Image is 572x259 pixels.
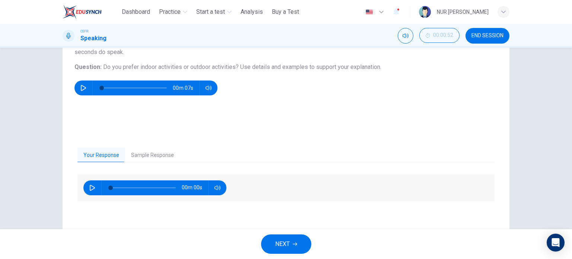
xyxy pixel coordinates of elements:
span: Start a test [196,7,225,16]
button: END SESSION [465,28,509,44]
span: Use details and examples to support your explanation. [240,63,381,70]
button: Buy a Test [269,5,302,19]
span: 00m 00s [182,180,208,195]
span: 00m 07s [173,80,199,95]
span: END SESSION [471,33,503,39]
button: NEXT [261,234,311,254]
span: Practice [159,7,181,16]
div: Hide [419,28,460,44]
div: NUR [PERSON_NAME] [437,7,489,16]
button: Dashboard [119,5,153,19]
button: Your Response [77,148,125,163]
div: basic tabs example [77,148,495,163]
img: Profile picture [419,6,431,18]
span: NEXT [275,239,290,249]
div: Mute [398,28,413,44]
a: ELTC logo [63,4,119,19]
button: Analysis [238,5,266,19]
span: CEFR [80,29,88,34]
span: Buy a Test [272,7,299,16]
div: Open Intercom Messenger [547,234,565,252]
span: Dashboard [122,7,150,16]
h6: Question : [74,63,498,72]
img: ELTC logo [63,4,102,19]
span: Analysis [241,7,263,16]
button: Sample Response [125,148,180,163]
button: Practice [156,5,190,19]
img: en [365,9,374,15]
button: 00:00:52 [419,28,460,43]
h1: Speaking [80,34,107,43]
button: Start a test [193,5,235,19]
span: Do you prefer indoor activities or outdoor activities? [103,63,239,70]
h6: Directions : [74,39,498,57]
span: 00:00:52 [433,32,453,38]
